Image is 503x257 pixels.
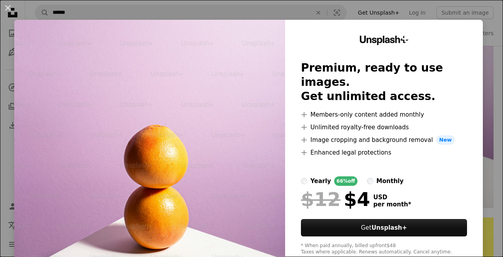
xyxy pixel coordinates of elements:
[436,135,455,145] span: New
[301,110,467,119] li: Members-only content added monthly
[301,178,307,184] input: yearly66%off
[373,201,411,208] span: per month *
[301,189,340,210] span: $12
[301,148,467,157] li: Enhanced legal protections
[310,176,331,186] div: yearly
[373,194,411,201] span: USD
[376,176,404,186] div: monthly
[301,123,467,132] li: Unlimited royalty-free downloads
[371,224,407,231] strong: Unsplash+
[334,176,357,186] div: 66% off
[301,135,467,145] li: Image cropping and background removal
[301,61,467,104] h2: Premium, ready to use images. Get unlimited access.
[301,219,467,236] button: GetUnsplash+
[301,243,467,255] div: * When paid annually, billed upfront $48 Taxes where applicable. Renews automatically. Cancel any...
[367,178,373,184] input: monthly
[301,189,370,210] div: $4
